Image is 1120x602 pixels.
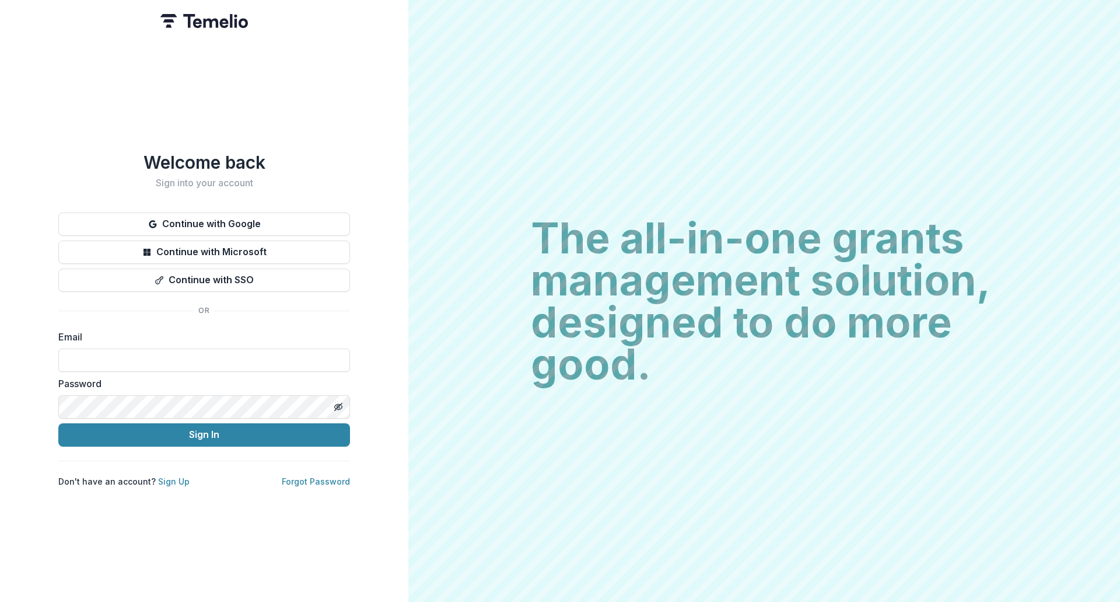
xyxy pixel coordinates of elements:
[58,330,343,344] label: Email
[58,178,350,189] h2: Sign into your account
[58,152,350,173] h1: Welcome back
[158,476,190,486] a: Sign Up
[58,241,350,264] button: Continue with Microsoft
[58,213,350,236] button: Continue with Google
[58,475,190,488] p: Don't have an account?
[58,269,350,292] button: Continue with SSO
[58,423,350,447] button: Sign In
[160,14,248,28] img: Temelio
[329,398,348,416] button: Toggle password visibility
[58,377,343,391] label: Password
[282,476,350,486] a: Forgot Password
